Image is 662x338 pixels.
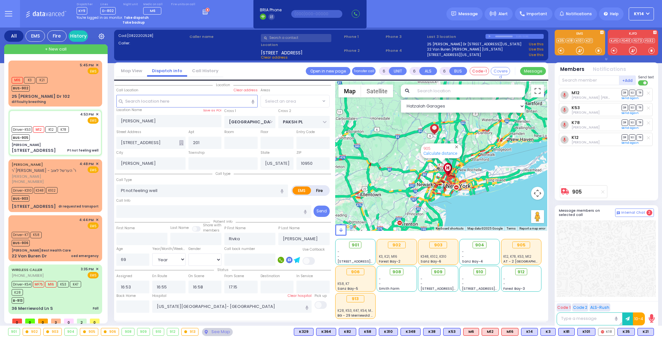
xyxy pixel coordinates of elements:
[529,47,544,52] a: Use this
[423,146,430,151] a: 905
[26,30,45,42] div: EMS
[12,126,32,133] span: Driver-K53
[571,135,579,140] a: K12
[71,253,99,258] div: oed emergency
[96,161,99,167] span: ✕
[116,198,130,203] label: Call Info
[188,150,205,155] label: Township
[337,222,358,231] a: Open this area in Google Maps (opens a new window)
[69,30,88,42] a: History
[25,319,35,323] span: 0
[429,242,447,249] div: 903
[188,246,201,252] label: Gender
[116,246,123,252] label: Age
[646,210,652,216] span: 2
[427,47,503,52] a: 22 Van Buren [PERSON_NAME] [US_STATE]
[379,328,398,336] div: BLS
[45,46,67,52] span: + New call
[619,75,636,85] button: +Add
[12,203,56,210] div: [STREET_ADDRESS]
[152,293,166,299] label: Hospital
[503,286,525,291] span: Forest Bay-3
[566,11,592,17] span: Notifications
[575,38,584,43] a: K101
[12,273,44,278] span: [PHONE_NUMBER]
[531,84,544,97] button: Toggle fullscreen view
[571,140,600,145] span: Bernard Babad
[337,254,339,259] span: -
[260,7,282,13] span: BRIA Phone
[80,328,98,335] div: 905
[88,272,99,278] span: EMS
[203,223,221,228] small: Share with
[622,96,639,100] a: Send again
[261,150,270,155] label: State
[12,179,44,184] span: [PHONE_NUMBER]
[379,259,400,264] span: Forest Bay-2
[337,281,349,286] span: K58, K7
[352,67,376,75] button: Transfer call
[638,75,654,80] span: Send text
[571,90,580,95] a: M12
[45,281,57,287] span: M16
[386,34,425,39] span: Phone 3
[571,110,600,115] span: Hershel Lowy
[26,10,69,18] img: Logo
[294,328,314,336] div: BLS
[462,254,464,259] span: -
[527,11,547,17] span: Important
[503,254,531,259] span: K12, K78, K53, M12
[454,144,460,150] button: Close
[520,67,546,75] button: Message
[210,219,236,224] span: Patient info
[476,269,483,275] span: 910
[498,11,508,17] span: Alert
[88,68,99,74] span: EMS
[531,210,544,223] button: Drag Pegman onto the map to open Street View
[167,328,178,335] div: 912
[118,33,187,39] label: Cad:
[34,187,45,194] span: K348
[12,174,77,179] span: [PERSON_NAME]
[116,95,258,107] input: Search location here
[182,328,198,335] div: 913
[559,208,615,217] h5: Message members on selected call
[572,189,582,194] a: 905
[585,38,593,43] a: K21
[189,34,259,39] label: Caller name
[629,119,635,126] span: SO
[311,186,329,195] label: Fire
[386,48,425,53] span: Phone 4
[4,30,24,42] div: All
[577,328,595,336] div: BLS
[629,7,654,20] button: KY14
[296,150,301,155] label: ZIP
[427,41,521,47] a: 25 [PERSON_NAME] Dr [STREET_ADDRESS][US_STATE]
[12,305,53,312] div: 36 Merriewold Ln S
[558,328,575,336] div: BLS
[518,269,525,275] span: 912
[421,259,441,264] span: Sanz Bay-6
[644,38,655,43] a: FD32
[521,328,538,336] div: BLS
[636,90,643,96] span: TR
[609,38,620,43] a: KJFD
[347,295,364,302] div: 913
[566,38,574,43] a: K18
[46,187,58,194] span: K102
[293,186,311,195] label: EMS
[451,11,456,16] img: message.svg
[278,108,291,114] label: Cross 2
[637,328,654,336] div: BLS
[622,126,639,130] a: Send again
[337,308,384,313] span: K28, K53, K47, K54, MF75, M16
[636,119,643,126] span: TR
[58,126,69,133] span: K78
[601,330,604,333] img: red-radio-icon.svg
[389,67,407,75] button: UNIT
[392,269,401,275] span: 908
[344,34,383,39] span: Phone 1
[557,303,571,311] button: Code 1
[101,328,119,335] div: 906
[116,150,123,155] label: City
